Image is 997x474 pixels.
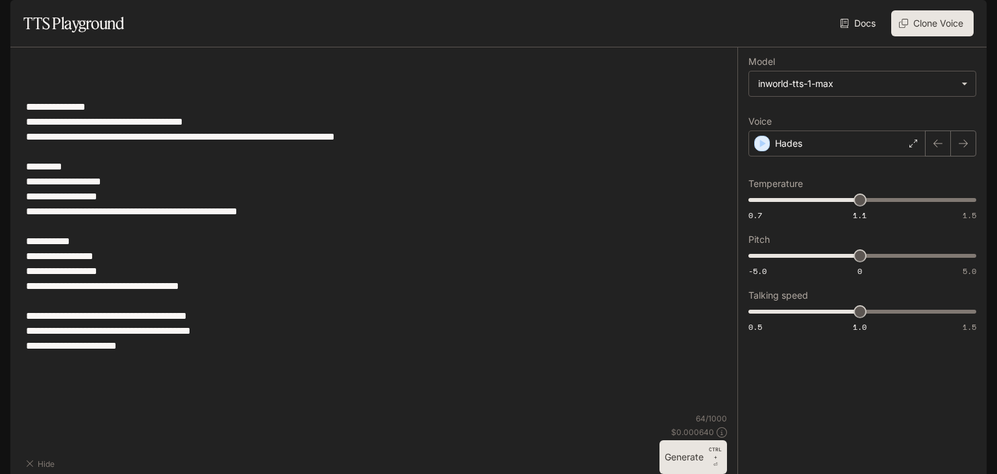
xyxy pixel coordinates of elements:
[748,117,772,126] p: Voice
[758,77,955,90] div: inworld-tts-1-max
[748,57,775,66] p: Model
[748,291,808,300] p: Talking speed
[709,445,722,461] p: CTRL +
[748,266,767,277] span: -5.0
[891,10,974,36] button: Clone Voice
[963,321,976,332] span: 1.5
[963,266,976,277] span: 5.0
[671,427,714,438] p: $ 0.000640
[748,235,770,244] p: Pitch
[21,453,62,474] button: Hide
[749,71,976,96] div: inworld-tts-1-max
[10,6,33,30] button: open drawer
[659,440,727,474] button: GenerateCTRL +⏎
[837,10,881,36] a: Docs
[748,321,762,332] span: 0.5
[748,210,762,221] span: 0.7
[857,266,862,277] span: 0
[963,210,976,221] span: 1.5
[853,210,867,221] span: 1.1
[748,179,803,188] p: Temperature
[775,137,802,150] p: Hades
[23,10,124,36] h1: TTS Playground
[853,321,867,332] span: 1.0
[696,413,727,424] p: 64 / 1000
[709,445,722,469] p: ⏎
